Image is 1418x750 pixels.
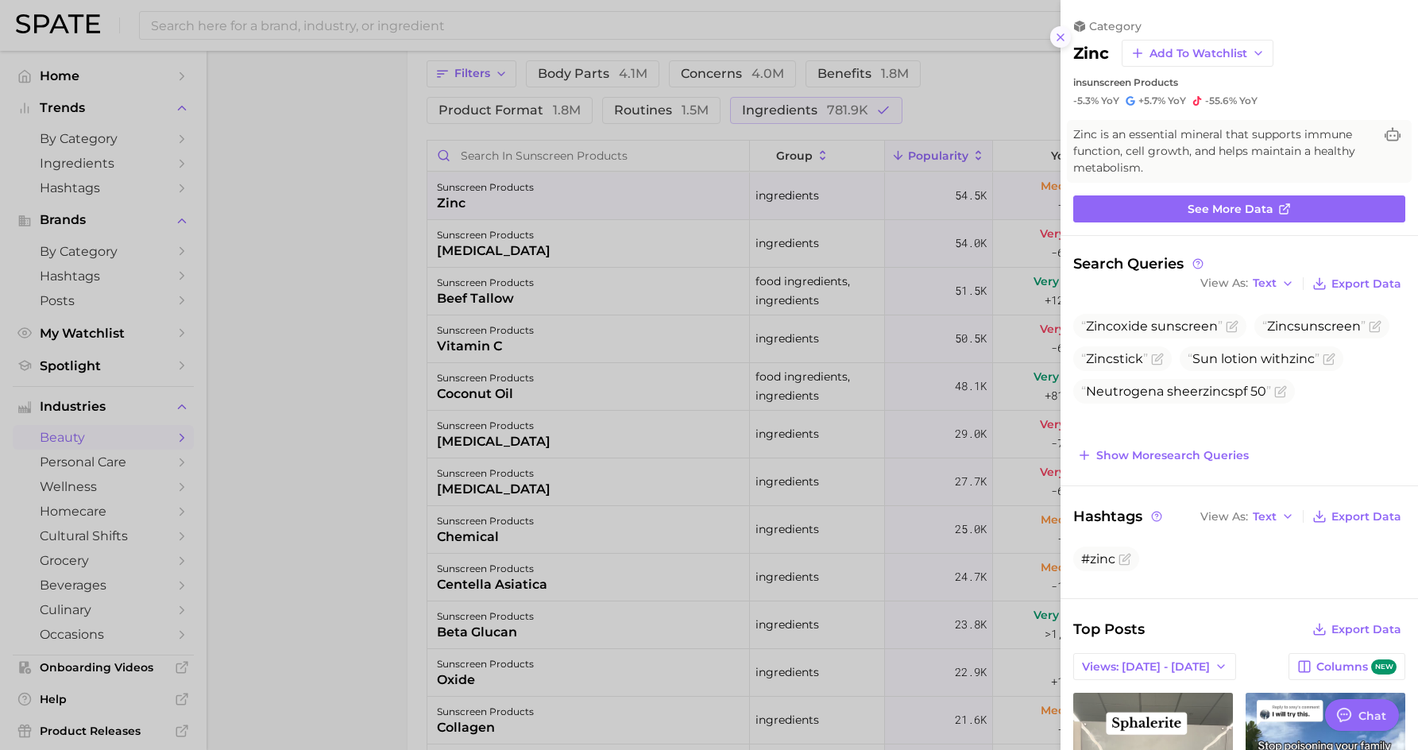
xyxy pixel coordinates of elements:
[1081,319,1223,334] span: oxide sunscreen
[1073,444,1253,466] button: Show moresearch queries
[1086,351,1113,366] span: Zinc
[1096,449,1249,462] span: Show more search queries
[1168,95,1186,107] span: YoY
[1073,195,1405,222] a: See more data
[1188,203,1273,216] span: See more data
[1138,95,1165,106] span: +5.7%
[1369,320,1381,333] button: Flag as miscategorized or irrelevant
[1073,653,1236,680] button: Views: [DATE] - [DATE]
[1371,659,1397,675] span: new
[1196,506,1298,527] button: View AsText
[1122,40,1273,67] button: Add to Watchlist
[1149,47,1247,60] span: Add to Watchlist
[1226,320,1238,333] button: Flag as miscategorized or irrelevant
[1289,653,1405,680] button: Columnsnew
[1196,273,1298,294] button: View AsText
[1073,44,1109,63] h2: zinc
[1151,353,1164,365] button: Flag as miscategorized or irrelevant
[1081,551,1115,566] span: #zinc
[1073,126,1374,176] span: Zinc is an essential mineral that supports immune function, cell growth, and helps maintain a hea...
[1331,623,1401,636] span: Export Data
[1082,660,1210,674] span: Views: [DATE] - [DATE]
[1267,319,1294,334] span: Zinc
[1073,255,1206,273] span: Search Queries
[1082,76,1178,88] span: sunscreen products
[1200,279,1248,288] span: View As
[1073,76,1405,88] div: in
[1205,95,1237,106] span: -55.6%
[1200,512,1248,521] span: View As
[1073,95,1099,106] span: -5.3%
[1274,385,1287,398] button: Flag as miscategorized or irrelevant
[1073,505,1165,528] span: Hashtags
[1119,553,1131,566] button: Flag as miscategorized or irrelevant
[1188,351,1319,366] span: Sun lotion with
[1253,512,1277,521] span: Text
[1089,19,1142,33] span: category
[1073,618,1145,640] span: Top Posts
[1323,353,1335,365] button: Flag as miscategorized or irrelevant
[1081,384,1271,399] span: Neutrogena sheer spf 50
[1308,505,1405,528] button: Export Data
[1239,95,1258,107] span: YoY
[1086,319,1113,334] span: Zinc
[1262,319,1366,334] span: sunscreen
[1253,279,1277,288] span: Text
[1289,351,1315,366] span: zinc
[1081,351,1148,366] span: stick
[1316,659,1397,675] span: Columns
[1331,277,1401,291] span: Export Data
[1203,384,1228,399] span: zinc
[1331,510,1401,524] span: Export Data
[1308,618,1405,640] button: Export Data
[1101,95,1119,107] span: YoY
[1308,273,1405,295] button: Export Data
